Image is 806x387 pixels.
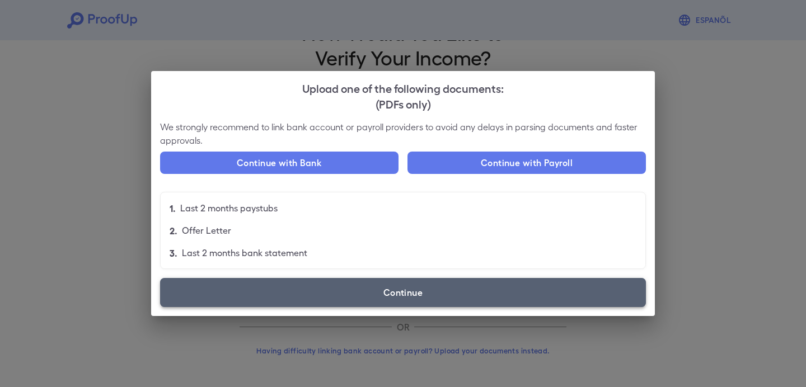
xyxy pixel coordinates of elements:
p: We strongly recommend to link bank account or payroll providers to avoid any delays in parsing do... [160,120,646,147]
label: Continue [160,278,646,307]
div: (PDFs only) [160,96,646,111]
p: Last 2 months paystubs [180,201,278,215]
h2: Upload one of the following documents: [151,71,655,120]
button: Continue with Bank [160,152,399,174]
p: 3. [170,246,177,259]
p: Offer Letter [182,224,231,237]
p: Last 2 months bank statement [182,246,307,259]
button: Continue with Payroll [407,152,646,174]
p: 1. [170,201,176,215]
p: 2. [170,224,177,237]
